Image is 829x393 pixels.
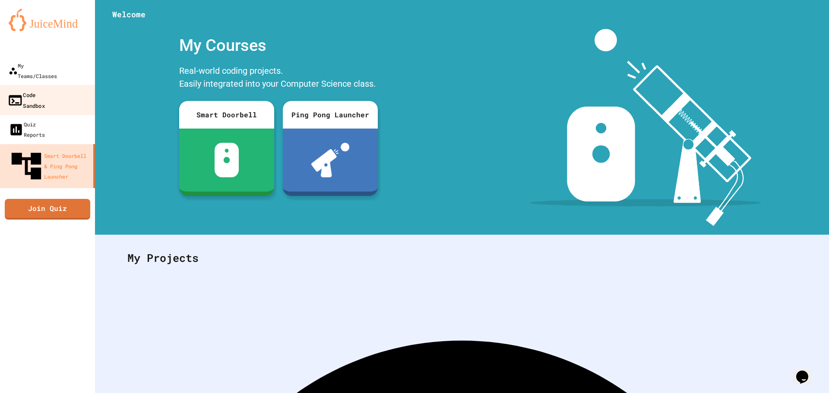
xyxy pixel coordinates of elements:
[283,101,378,129] div: Ping Pong Launcher
[9,119,45,140] div: Quiz Reports
[119,241,805,275] div: My Projects
[215,143,239,177] img: sdb-white.svg
[9,60,57,81] div: My Teams/Classes
[179,101,274,129] div: Smart Doorbell
[5,199,90,220] a: Join Quiz
[793,358,820,384] iframe: chat widget
[9,9,86,31] img: logo-orange.svg
[311,143,350,177] img: ppl-with-ball.png
[7,89,45,110] div: Code Sandbox
[530,29,761,226] img: banner-image-my-projects.png
[175,62,382,94] div: Real-world coding projects. Easily integrated into your Computer Science class.
[175,29,382,62] div: My Courses
[9,148,90,184] div: Smart Doorbell & Ping Pong Launcher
